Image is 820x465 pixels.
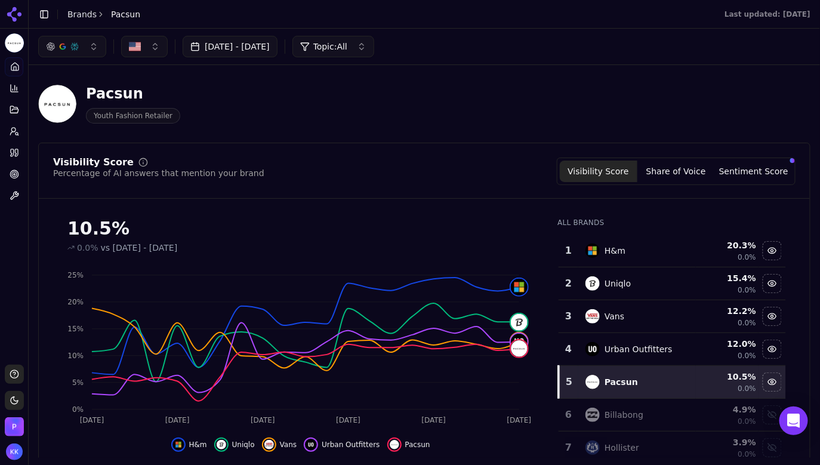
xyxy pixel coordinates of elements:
div: 12.2 % [698,305,756,317]
button: Hide h&m data [763,241,782,260]
a: Brands [67,10,97,19]
tspan: [DATE] [251,417,275,425]
tspan: [DATE] [336,417,360,425]
div: 6 [563,408,574,422]
tspan: 10% [67,352,84,360]
tspan: 0% [72,405,84,414]
span: 0.0% [77,242,98,254]
span: Urban Outfitters [322,440,380,449]
div: 2 [563,276,574,291]
span: Vans [280,440,297,449]
button: Current brand: Pacsun [5,33,24,53]
span: 0.0% [738,252,757,262]
img: billabong [585,408,600,422]
img: pacsun [390,440,399,449]
img: Katrina Katona [6,444,23,460]
tspan: [DATE] [422,417,446,425]
div: 10.5% [67,218,534,239]
tr: 4urban outfittersUrban Outfitters12.0%0.0%Hide urban outfitters data [559,333,786,366]
img: pacsun [511,340,528,357]
button: Hide urban outfitters data [304,438,380,452]
tr: 7hollisterHollister3.9%0.0%Show hollister data [559,432,786,464]
span: 0.0% [738,417,757,426]
nav: breadcrumb [67,8,140,20]
div: Hollister [605,442,639,454]
img: h&m [174,440,183,449]
button: Hide pacsun data [763,372,782,392]
span: 0.0% [738,351,757,361]
tspan: 25% [67,271,84,279]
img: urban outfitters [306,440,316,449]
span: 0.0% [738,285,757,295]
div: H&m [605,245,625,257]
div: Urban Outfitters [605,343,673,355]
span: Pacsun [111,8,140,20]
button: Hide pacsun data [387,438,430,452]
div: 7 [563,441,574,455]
img: urban outfitters [511,334,528,350]
span: Youth Fashion Retailer [86,108,180,124]
div: 1 [563,244,574,258]
img: vans [585,309,600,324]
div: Visibility Score [53,158,134,167]
img: hollister [585,441,600,455]
div: Billabong [605,409,643,421]
div: Vans [605,310,624,322]
img: h&m [585,244,600,258]
div: 10.5 % [698,371,756,383]
img: Pacsun [5,417,24,436]
div: 20.3 % [698,239,756,251]
tr: 2uniqloUniqlo15.4%0.0%Hide uniqlo data [559,267,786,300]
img: vans [264,440,274,449]
button: Show billabong data [763,405,782,424]
button: Hide uniqlo data [763,274,782,293]
img: US [129,41,141,53]
tr: 6billabongBillabong4.9%0.0%Show billabong data [559,399,786,432]
div: Last updated: [DATE] [725,10,810,19]
button: Hide vans data [262,438,297,452]
div: 3.9 % [698,436,756,448]
tr: 1h&mH&m20.3%0.0%Hide h&m data [559,235,786,267]
div: 15.4 % [698,272,756,284]
span: Topic: All [313,41,347,53]
img: urban outfitters [585,342,600,356]
span: 0.0% [738,318,757,328]
tr: 3vansVans12.2%0.0%Hide vans data [559,300,786,333]
button: Open organization switcher [5,417,24,436]
div: Percentage of AI answers that mention your brand [53,167,264,179]
button: Open user button [6,444,23,460]
img: uniqlo [511,314,528,331]
span: H&m [189,440,207,449]
img: pacsun [585,375,600,389]
tspan: 15% [67,325,84,333]
div: 12.0 % [698,338,756,350]
button: [DATE] - [DATE] [183,36,278,57]
img: uniqlo [585,276,600,291]
tspan: [DATE] [80,417,104,425]
span: Uniqlo [232,440,255,449]
button: Share of Voice [637,161,715,182]
span: Pacsun [405,440,430,449]
tspan: [DATE] [165,417,190,425]
tspan: [DATE] [507,417,532,425]
div: 3 [563,309,574,324]
div: 4.9 % [698,404,756,415]
button: Sentiment Score [715,161,793,182]
button: Hide urban outfitters data [763,340,782,359]
div: Uniqlo [605,278,631,290]
div: Pacsun [86,84,180,103]
img: h&m [511,279,528,295]
span: 0.0% [738,384,757,393]
img: Pacsun [5,33,24,53]
div: 4 [563,342,574,356]
button: Visibility Score [560,161,637,182]
span: 0.0% [738,449,757,459]
tspan: 20% [67,298,84,306]
tspan: 5% [72,378,84,387]
img: Pacsun [38,85,76,123]
button: Hide h&m data [171,438,207,452]
div: Pacsun [605,376,638,388]
tr: 5pacsunPacsun10.5%0.0%Hide pacsun data [559,366,786,399]
button: Hide vans data [763,307,782,326]
div: Open Intercom Messenger [779,407,808,435]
